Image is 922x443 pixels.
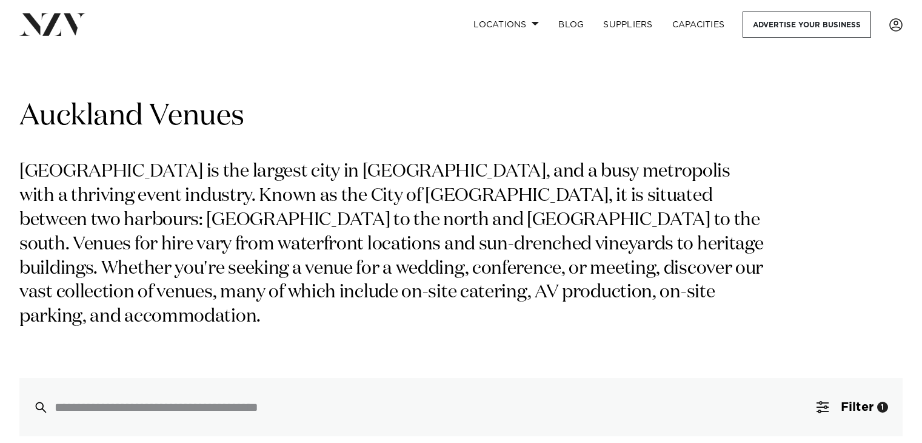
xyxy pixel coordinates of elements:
a: BLOG [549,12,593,38]
h1: Auckland Venues [19,98,903,136]
a: Advertise your business [743,12,871,38]
span: Filter [841,401,874,413]
div: 1 [877,402,888,413]
button: Filter1 [802,378,903,436]
p: [GEOGRAPHIC_DATA] is the largest city in [GEOGRAPHIC_DATA], and a busy metropolis with a thriving... [19,160,769,330]
a: Locations [464,12,549,38]
a: SUPPLIERS [593,12,662,38]
a: Capacities [663,12,735,38]
img: nzv-logo.png [19,13,85,35]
